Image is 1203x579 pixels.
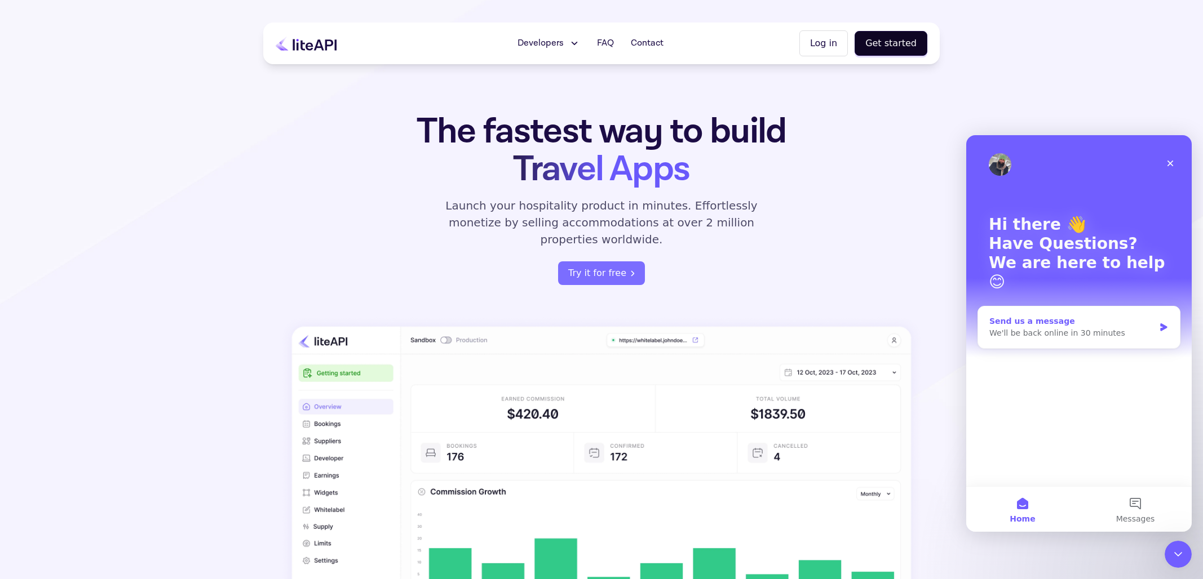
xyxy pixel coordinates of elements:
a: FAQ [590,32,621,55]
h1: The fastest way to build [381,113,822,188]
span: Developers [518,37,564,50]
span: FAQ [597,37,614,50]
button: Try it for free [558,261,645,285]
span: Travel Apps [513,146,689,193]
iframe: Intercom live chat [1165,541,1192,568]
p: Launch your hospitality product in minutes. Effortlessly monetize by selling accommodations at ov... [432,197,771,248]
button: Log in [799,30,848,56]
button: Developers [511,32,587,55]
iframe: Intercom live chat [966,135,1192,532]
button: Get started [855,31,927,56]
span: Contact [631,37,664,50]
a: Contact [624,32,670,55]
a: register [558,261,645,285]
